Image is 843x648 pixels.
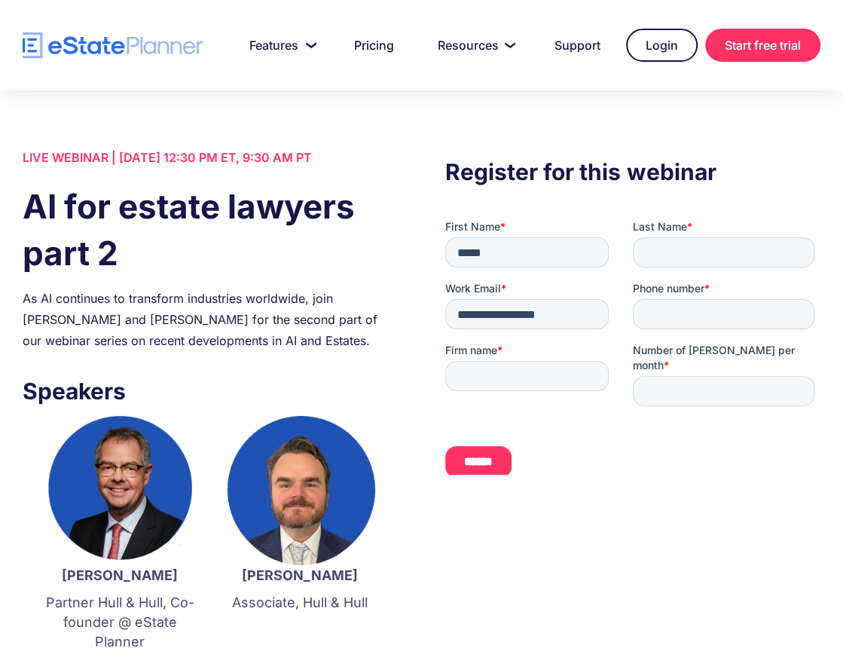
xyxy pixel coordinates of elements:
[420,30,529,60] a: Resources
[445,219,820,475] iframe: To enrich screen reader interactions, please activate Accessibility in Grammarly extension settings
[705,29,820,62] a: Start free trial
[23,183,398,277] h1: AI for estate lawyers part 2
[23,147,398,168] div: LIVE WEBINAR | [DATE] 12:30 PM ET, 9:30 AM PT
[23,374,398,408] h3: Speakers
[445,154,820,189] h3: Register for this webinar
[23,288,398,351] div: As AI continues to transform industries worldwide, join [PERSON_NAME] and [PERSON_NAME] for the s...
[242,567,358,583] strong: [PERSON_NAME]
[62,567,178,583] strong: [PERSON_NAME]
[626,29,698,62] a: Login
[23,32,203,59] a: home
[536,30,619,60] a: Support
[225,593,375,613] p: Associate, Hull & Hull
[231,30,328,60] a: Features
[336,30,412,60] a: Pricing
